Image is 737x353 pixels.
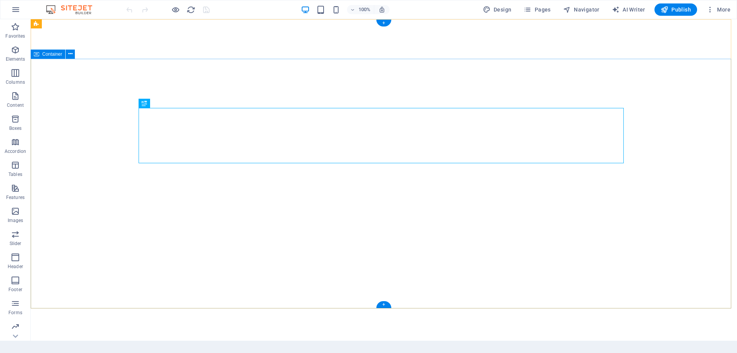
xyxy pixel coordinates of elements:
[661,6,691,13] span: Publish
[376,20,391,27] div: +
[8,310,22,316] p: Forms
[359,5,371,14] h6: 100%
[6,194,25,201] p: Features
[563,6,600,13] span: Navigator
[10,240,21,247] p: Slider
[612,6,645,13] span: AI Writer
[187,5,195,14] i: Reload page
[347,5,374,14] button: 100%
[5,148,26,154] p: Accordion
[9,125,22,131] p: Boxes
[521,3,554,16] button: Pages
[6,79,25,85] p: Columns
[8,287,22,293] p: Footer
[42,52,62,56] span: Container
[654,3,697,16] button: Publish
[480,3,515,16] div: Design (Ctrl+Alt+Y)
[560,3,603,16] button: Navigator
[524,6,550,13] span: Pages
[8,217,23,224] p: Images
[171,5,180,14] button: Click here to leave preview mode and continue editing
[44,5,102,14] img: Editor Logo
[703,3,734,16] button: More
[8,171,22,177] p: Tables
[378,6,385,13] i: On resize automatically adjust zoom level to fit chosen device.
[480,3,515,16] button: Design
[186,5,195,14] button: reload
[483,6,512,13] span: Design
[609,3,648,16] button: AI Writer
[5,33,25,39] p: Favorites
[706,6,730,13] span: More
[8,264,23,270] p: Header
[7,102,24,108] p: Content
[6,56,25,62] p: Elements
[376,301,391,308] div: +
